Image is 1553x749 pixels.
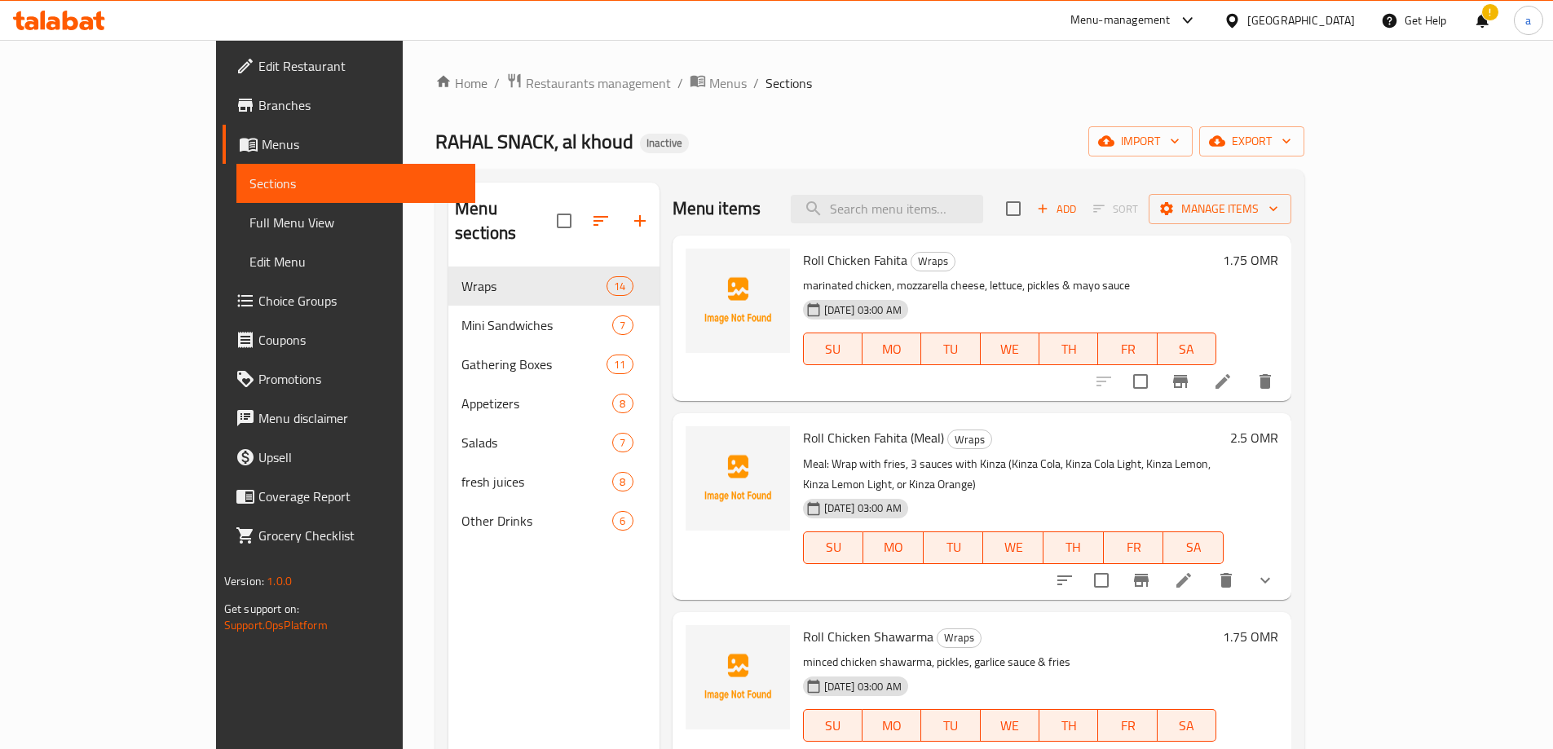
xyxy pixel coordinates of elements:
span: Mini Sandwiches [461,315,612,335]
button: TU [921,333,980,365]
span: Menus [262,134,462,154]
button: SU [803,531,864,564]
div: fresh juices8 [448,462,660,501]
span: FR [1110,535,1158,559]
div: [GEOGRAPHIC_DATA] [1247,11,1355,29]
button: Branch-specific-item [1161,362,1200,401]
span: Roll Chicken Fahita (Meal) [803,425,944,450]
span: RAHAL SNACK, al khoud [435,123,633,160]
span: 6 [613,513,632,529]
span: Menu disclaimer [258,408,462,428]
button: show more [1246,561,1285,600]
a: Sections [236,164,475,203]
span: export [1212,131,1291,152]
p: Meal: Wrap with fries, 3 sauces with Kinza (Kinza Cola, Kinza Cola Light, Kinza Lemon, Kinza Lemo... [803,454,1224,495]
span: 8 [613,396,632,412]
button: WE [981,333,1039,365]
button: delete [1207,561,1246,600]
a: Edit Menu [236,242,475,281]
span: Full Menu View [249,213,462,232]
svg: Show Choices [1255,571,1275,590]
p: marinated chicken, mozzarella cheese, lettuce, pickles & mayo sauce [803,275,1217,296]
button: WE [983,531,1043,564]
div: items [612,433,633,452]
button: SU [803,709,863,742]
span: Select to update [1123,364,1158,399]
div: Inactive [640,134,689,153]
h2: Menu sections [455,196,557,245]
span: [DATE] 03:00 AM [818,500,908,516]
li: / [753,73,759,93]
div: Menu-management [1070,11,1171,30]
span: Coverage Report [258,487,462,506]
span: TH [1046,337,1092,361]
button: SA [1158,333,1216,365]
h6: 1.75 OMR [1223,249,1278,271]
div: Gathering Boxes11 [448,345,660,384]
div: items [612,511,633,531]
button: MO [863,333,921,365]
span: Upsell [258,447,462,467]
span: FR [1105,714,1150,738]
button: TH [1039,709,1098,742]
a: Promotions [223,359,475,399]
span: Gathering Boxes [461,355,607,374]
span: 1.0.0 [267,571,292,592]
button: TU [921,709,980,742]
span: Get support on: [224,598,299,619]
span: Appetizers [461,394,612,413]
button: Add section [620,201,660,240]
span: Select section first [1083,196,1149,222]
a: Full Menu View [236,203,475,242]
span: Other Drinks [461,511,612,531]
a: Edit menu item [1213,372,1233,391]
span: 8 [613,474,632,490]
div: Salads [461,433,612,452]
span: SA [1164,714,1210,738]
div: Mini Sandwiches7 [448,306,660,345]
div: Appetizers8 [448,384,660,423]
span: WE [990,535,1037,559]
button: MO [863,709,921,742]
button: Add [1030,196,1083,222]
span: TU [930,535,977,559]
span: Manage items [1162,199,1278,219]
span: Sections [249,174,462,193]
div: Wraps [937,628,982,648]
li: / [494,73,500,93]
a: Menus [690,73,747,94]
button: FR [1098,333,1157,365]
span: Select all sections [547,204,581,238]
button: FR [1098,709,1157,742]
div: items [612,394,633,413]
span: a [1525,11,1531,29]
h6: 2.5 OMR [1230,426,1278,449]
div: Wraps [461,276,607,296]
nav: breadcrumb [435,73,1304,94]
button: delete [1246,362,1285,401]
span: Select to update [1084,563,1118,597]
h6: 1.75 OMR [1223,625,1278,648]
span: Version: [224,571,264,592]
span: Add item [1030,196,1083,222]
button: Manage items [1149,194,1291,224]
a: Restaurants management [506,73,671,94]
span: Sort sections [581,201,620,240]
button: SU [803,333,863,365]
img: Roll Chicken Fahita [686,249,790,353]
button: sort-choices [1045,561,1084,600]
div: items [607,276,633,296]
span: MO [870,535,917,559]
a: Edit Restaurant [223,46,475,86]
span: Coupons [258,330,462,350]
span: MO [869,337,915,361]
span: Menus [709,73,747,93]
span: 11 [607,357,632,372]
button: SA [1163,531,1224,564]
a: Coupons [223,320,475,359]
img: Roll Chicken Fahita (Meal) [686,426,790,531]
a: Branches [223,86,475,125]
span: Grocery Checklist [258,526,462,545]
